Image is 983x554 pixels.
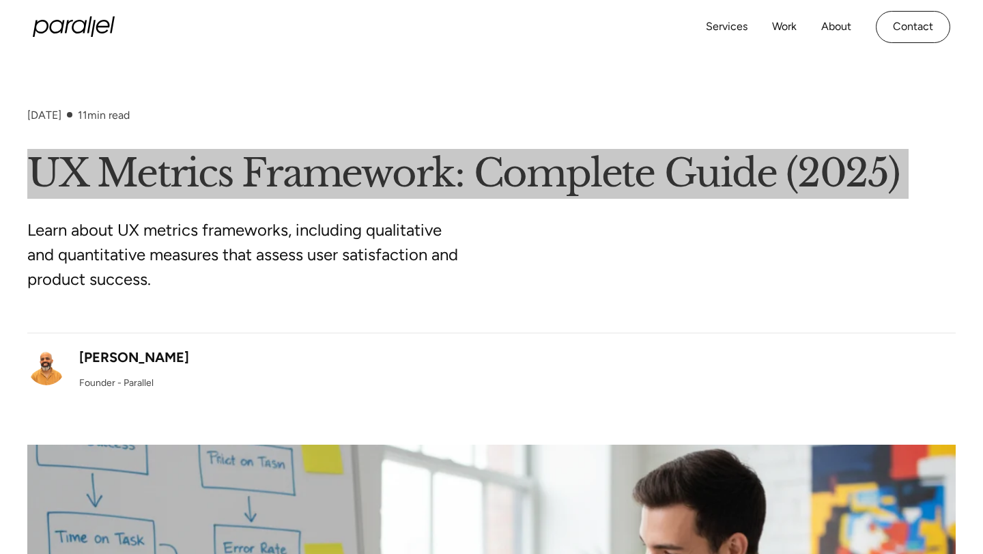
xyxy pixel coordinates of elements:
div: [DATE] [27,109,61,122]
img: Robin Dhanwani [27,347,66,385]
a: Contact [876,11,950,43]
div: [PERSON_NAME] [79,347,189,368]
span: 11 [78,109,87,122]
p: Learn about UX metrics frameworks, including qualitative and quantitative measures that assess us... [27,218,539,292]
a: Services [706,17,747,37]
div: min read [78,109,130,122]
a: Work [772,17,797,37]
a: home [33,16,115,37]
a: About [821,17,851,37]
div: Founder - Parallel [79,376,154,390]
h1: UX Metrics Framework: Complete Guide (2025) [27,149,956,199]
a: [PERSON_NAME]Founder - Parallel [27,347,189,390]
